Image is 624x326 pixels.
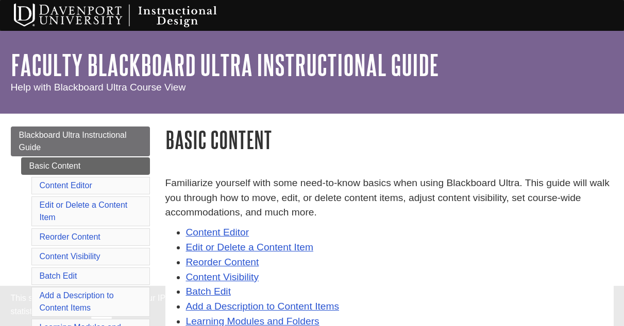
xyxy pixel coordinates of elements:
a: Reorder Content [186,257,259,267]
a: Content Editor [40,181,92,190]
a: Edit or Delete a Content Item [40,201,128,222]
a: Reorder Content [40,232,100,241]
a: Faculty Blackboard Ultra Instructional Guide [11,49,439,81]
a: Content Visibility [40,252,100,261]
a: Batch Edit [40,271,77,280]
a: Add a Description to Content Items [40,291,114,312]
a: Content Visibility [186,271,259,282]
img: Davenport University Instructional Design [6,3,253,28]
a: Blackboard Ultra Instructional Guide [11,126,150,156]
span: Help with Blackboard Ultra Course View [11,82,186,93]
a: Edit or Delete a Content Item [186,242,313,252]
p: Familiarize yourself with some need-to-know basics when using Blackboard Ultra. This guide will w... [165,176,614,220]
span: Blackboard Ultra Instructional Guide [19,131,127,152]
a: Add a Description to Content Items [186,301,340,312]
h1: Basic Content [165,126,614,153]
a: Basic Content [21,157,150,175]
a: Batch Edit [186,286,231,297]
a: Content Editor [186,227,249,238]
